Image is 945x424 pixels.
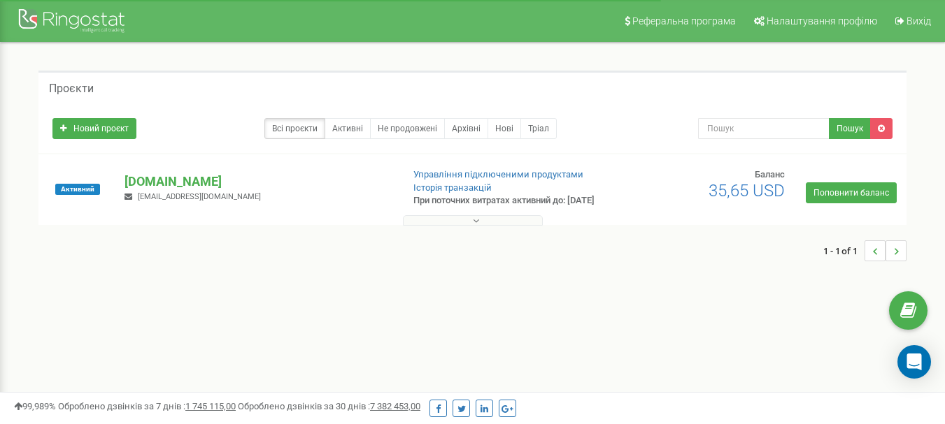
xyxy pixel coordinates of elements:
[14,401,56,411] span: 99,989%
[413,169,583,180] a: Управління підключеними продуктами
[138,192,261,201] span: [EMAIL_ADDRESS][DOMAIN_NAME]
[897,345,931,379] div: Open Intercom Messenger
[52,118,136,139] a: Новий проєкт
[238,401,420,411] span: Оброблено дзвінків за 30 днів :
[829,118,871,139] button: Пошук
[488,118,521,139] a: Нові
[444,118,488,139] a: Архівні
[632,15,736,27] span: Реферальна програма
[698,118,830,139] input: Пошук
[413,194,608,207] p: При поточних витратах активний до: [DATE]
[264,118,325,139] a: Всі проєкти
[907,15,931,27] span: Вихід
[325,118,371,139] a: Активні
[823,226,907,275] nav: ...
[413,182,492,193] a: Історія транзакцій
[709,181,785,200] span: 35,65 USD
[185,401,236,411] u: 1 745 115,00
[49,82,94,95] h5: Проєкти
[520,118,557,139] a: Тріал
[370,401,420,411] u: 7 382 453,00
[823,240,865,261] span: 1 - 1 of 1
[58,401,236,411] span: Оброблено дзвінків за 7 днів :
[55,184,100,195] span: Активний
[767,15,877,27] span: Налаштування профілю
[806,182,897,203] a: Поповнити баланс
[370,118,445,139] a: Не продовжені
[125,173,390,191] p: [DOMAIN_NAME]
[755,169,785,180] span: Баланс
